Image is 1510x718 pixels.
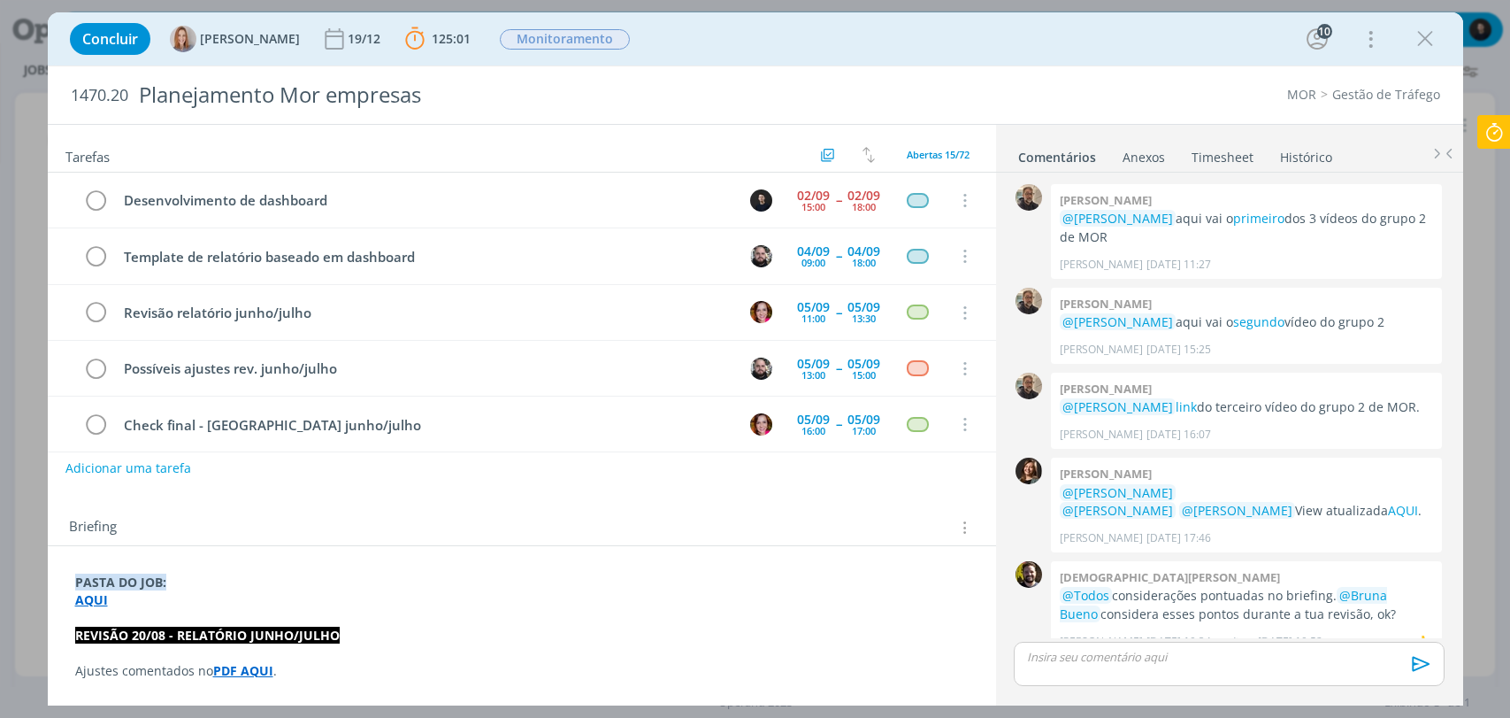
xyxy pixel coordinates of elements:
b: [PERSON_NAME] [1060,296,1152,312]
span: Abertas 15/72 [907,148,970,161]
span: -- [836,306,841,319]
button: G [748,355,775,382]
span: Tarefas [65,144,110,166]
p: View atualizada . [1060,484,1433,521]
a: Gestão de Tráfego [1332,86,1440,103]
button: Concluir [70,23,150,55]
div: Anexos [1123,149,1165,166]
div: Possíveis ajustes rev. junho/julho [117,358,734,380]
strong: AQUI [75,591,108,608]
a: primeiro [1233,210,1284,227]
span: [DATE] 11:27 [1146,257,1211,273]
span: @[PERSON_NAME] [1062,502,1173,519]
img: G [750,358,772,380]
img: L [1016,458,1042,484]
span: -- [836,418,841,430]
img: C [750,189,772,212]
button: C [748,187,775,213]
span: e editou [1215,634,1254,650]
div: 05/09 [847,301,880,313]
div: Bruna Bueno [1414,632,1431,653]
div: 09:00 [801,258,825,267]
p: aqui vai o dos 3 vídeos do grupo 2 de MOR [1060,210,1433,246]
p: aqui vai o vídeo do grupo 2 [1060,313,1433,331]
span: @[PERSON_NAME] [1062,313,1173,330]
a: Histórico [1279,141,1333,166]
b: [DEMOGRAPHIC_DATA][PERSON_NAME] [1060,569,1280,585]
img: G [750,245,772,267]
img: B [750,301,772,323]
a: link [1176,398,1197,415]
span: [PERSON_NAME] [200,33,300,45]
span: [DATE] 16:07 [1146,427,1211,443]
div: dialog [48,12,1463,706]
b: [PERSON_NAME] [1060,381,1152,397]
span: 1470.20 [71,86,128,105]
button: 10 [1303,25,1331,53]
div: 19/12 [348,33,384,45]
span: [DATE] 10:34 [1146,634,1211,650]
img: R [1016,184,1042,211]
div: Planejamento Mor empresas [132,73,862,117]
div: 1 [1407,633,1414,652]
span: @Bruna Bueno [1060,587,1387,621]
span: [DATE] 15:25 [1146,342,1211,358]
button: B [748,411,775,437]
div: 18:00 [852,258,876,267]
div: 16:00 [801,426,825,436]
div: Desenvolvimento de dashboard [117,189,734,212]
button: G [748,243,775,269]
p: [PERSON_NAME] [1060,427,1143,443]
div: 04/09 [797,245,830,258]
div: 05/09 [797,301,830,313]
b: [PERSON_NAME] [1060,192,1152,208]
button: Adicionar uma tarefa [65,452,192,484]
p: [PERSON_NAME] [1060,634,1143,650]
span: @[PERSON_NAME] [1062,484,1173,501]
a: segundo [1233,313,1284,330]
div: 13:30 [852,313,876,323]
strong: REVISÃO 20/08 - RELATÓRIO JUNHO/JULHO [75,627,340,644]
span: [DATE] 10:52 [1258,634,1322,650]
img: R [1016,373,1042,399]
img: arrow-down-up.svg [862,147,875,163]
button: B [748,299,775,326]
strong: PASTA DO JOB: [75,574,166,591]
span: @Todos [1062,587,1109,604]
span: Concluir [82,32,138,46]
img: B [750,413,772,436]
span: 125:01 [432,30,471,47]
b: [PERSON_NAME] [1060,466,1152,482]
div: Template de relatório baseado em dashboard [117,246,734,268]
p: [PERSON_NAME] [1060,530,1143,546]
img: C [1016,561,1042,588]
div: 11:00 [801,313,825,323]
div: 05/09 [847,358,880,370]
span: -- [836,250,841,262]
img: R [1016,288,1042,314]
a: Timesheet [1191,141,1254,166]
a: MOR [1287,86,1316,103]
div: 04/09 [847,245,880,258]
p: [PERSON_NAME] [1060,342,1143,358]
button: A[PERSON_NAME] [170,26,300,52]
span: @[PERSON_NAME] [1062,210,1173,227]
p: Ajustes comentados no . [75,662,969,680]
a: AQUI [1388,502,1418,519]
p: do terceiro vídeo do grupo 2 de MOR. [1060,398,1433,416]
div: 15:00 [852,370,876,380]
span: Monitoramento [500,29,630,50]
img: A [170,26,196,52]
div: 02/09 [847,189,880,202]
a: Comentários [1017,141,1097,166]
div: 13:00 [801,370,825,380]
button: Monitoramento [499,28,631,50]
div: 05/09 [797,413,830,426]
span: -- [836,194,841,206]
button: 125:01 [401,25,475,53]
span: @[PERSON_NAME] [1182,502,1292,519]
span: [DATE] 17:46 [1146,530,1211,546]
strong: PDF AQUI [213,662,273,679]
div: 05/09 [797,358,830,370]
span: Briefing [69,516,117,539]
